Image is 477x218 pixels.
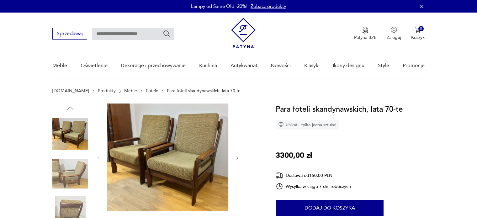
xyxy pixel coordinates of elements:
img: Zdjęcie produktu Para foteli skandynawskich, lata 70-te [52,156,88,192]
a: Kuchnia [199,54,217,78]
button: Dodaj do koszyka [276,200,384,216]
a: Fotele [146,88,158,93]
img: Ikona diamentu [278,122,284,128]
img: Zdjęcie produktu Para foteli skandynawskich, lata 70-te [107,104,228,211]
p: Para foteli skandynawskich, lata 70-te [167,88,241,93]
button: Zaloguj [387,27,401,40]
img: Ikona medalu [362,27,368,34]
a: Klasyki [304,54,320,78]
p: Koszyk [411,35,425,40]
a: Ikona medaluPatyna B2B [354,27,377,40]
img: Ikona koszyka [415,27,421,33]
button: 0Koszyk [411,27,425,40]
a: Oświetlenie [81,54,108,78]
img: Patyna - sklep z meblami i dekoracjami vintage [231,18,256,48]
a: [DOMAIN_NAME] [52,88,89,93]
a: Sprzedawaj [52,32,87,36]
div: Unikat - tylko jedna sztuka! [276,120,339,130]
img: Ikonka użytkownika [391,27,397,33]
a: Zobacz produkty [251,3,286,9]
div: Dostawa od 150,00 PLN [276,172,351,179]
p: Lampy od Same Old -20%! [191,3,247,9]
div: 0 [418,26,424,31]
img: Zdjęcie produktu Para foteli skandynawskich, lata 70-te [52,116,88,152]
button: Sprzedawaj [52,28,87,40]
a: Meble [124,88,137,93]
button: Szukaj [163,30,170,37]
button: Patyna B2B [354,27,377,40]
p: Zaloguj [387,35,401,40]
a: Produkty [98,88,116,93]
a: Promocje [403,54,425,78]
a: Ikony designu [333,54,364,78]
p: Patyna B2B [354,35,377,40]
a: Antykwariat [231,54,257,78]
a: Dekoracje i przechowywanie [121,54,186,78]
a: Meble [52,54,67,78]
a: Nowości [271,54,291,78]
a: Style [378,54,389,78]
p: 3300,00 zł [276,150,312,162]
h1: Para foteli skandynawskich, lata 70-te [276,104,403,115]
div: Wysyłka w ciągu 7 dni roboczych [276,183,351,190]
img: Ikona dostawy [276,172,283,179]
